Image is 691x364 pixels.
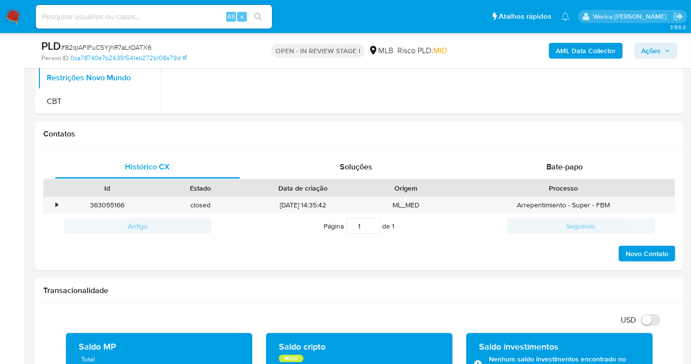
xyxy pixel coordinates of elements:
div: Origem [366,183,446,193]
span: Atalhos rápidos [499,11,551,22]
div: 363055166 [61,197,154,213]
h1: Contatos [43,129,675,139]
button: CBT [38,90,161,113]
span: Risco PLD: [397,45,447,56]
span: Bate-papo [546,161,583,172]
span: Página de [324,218,395,234]
h1: Transacionalidade [43,286,675,296]
div: Processo [459,183,668,193]
b: AML Data Collector [556,43,616,59]
span: s [240,12,243,21]
button: search-icon [248,10,268,24]
button: AML Data Collector [549,43,623,59]
div: ML_MED [360,197,452,213]
button: Ações [634,43,677,59]
b: PLD [41,38,61,54]
a: Sair [673,11,684,22]
a: 0ca78740e7b26391541eb272b108a79d [70,54,187,63]
span: MID [433,45,447,56]
span: Histórico CX [125,161,170,172]
div: Data de criação [254,183,353,193]
div: Estado [161,183,240,193]
div: [DATE] 14:35:42 [247,197,360,213]
p: OPEN - IN REVIEW STAGE I [271,44,364,58]
div: closed [154,197,247,213]
div: Arrepentimiento - Super - FBM [452,197,675,213]
div: MLB [368,45,393,56]
span: 3.155.0 [670,23,686,31]
input: Pesquise usuários ou casos... [36,10,272,23]
span: Novo Contato [626,247,668,261]
p: werica.jgaldencio@mercadolivre.com [593,12,670,21]
button: Novo Contato [619,246,675,262]
b: Person ID [41,54,68,63]
button: Seguindo [507,218,655,234]
button: Antigo [64,218,211,234]
span: Soluções [340,161,372,172]
span: Ações [641,43,661,59]
a: Notificações [561,12,570,21]
span: # 82qlAFIFuCSYjhR7aLrOATX6 [61,42,151,52]
div: Id [68,183,147,193]
div: • [56,200,58,210]
span: 1 [392,221,395,231]
button: Restrições Novo Mundo [38,66,161,90]
span: Alt [227,12,235,21]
